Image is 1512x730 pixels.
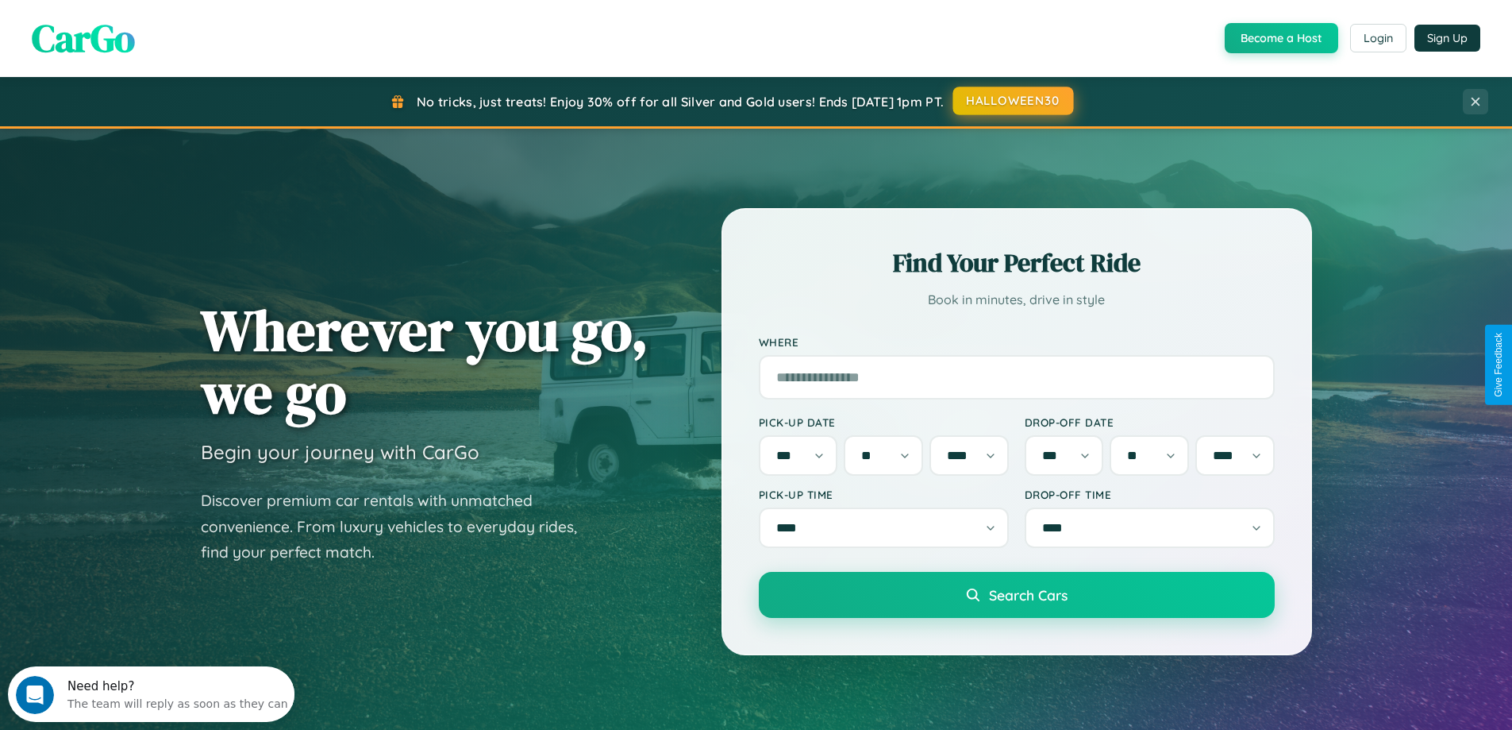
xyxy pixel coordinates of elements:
[417,94,944,110] span: No tricks, just treats! Enjoy 30% off for all Silver and Gold users! Ends [DATE] 1pm PT.
[201,488,598,566] p: Discover premium car rentals with unmatched convenience. From luxury vehicles to everyday rides, ...
[1493,333,1504,397] div: Give Feedback
[759,488,1009,501] label: Pick-up Time
[16,676,54,714] iframe: Intercom live chat
[1025,415,1275,429] label: Drop-off Date
[759,245,1275,280] h2: Find Your Perfect Ride
[60,14,280,26] div: Need help?
[953,87,1074,115] button: HALLOWEEN30
[201,299,648,424] h1: Wherever you go, we go
[759,288,1275,311] p: Book in minutes, drive in style
[6,6,295,50] div: Open Intercom Messenger
[8,666,294,722] iframe: Intercom live chat discovery launcher
[989,586,1068,604] span: Search Cars
[759,572,1275,618] button: Search Cars
[1414,25,1480,52] button: Sign Up
[1025,488,1275,501] label: Drop-off Time
[201,440,479,464] h3: Begin your journey with CarGo
[759,415,1009,429] label: Pick-up Date
[1225,23,1338,53] button: Become a Host
[32,12,135,64] span: CarGo
[1350,24,1406,52] button: Login
[60,26,280,43] div: The team will reply as soon as they can
[759,335,1275,349] label: Where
